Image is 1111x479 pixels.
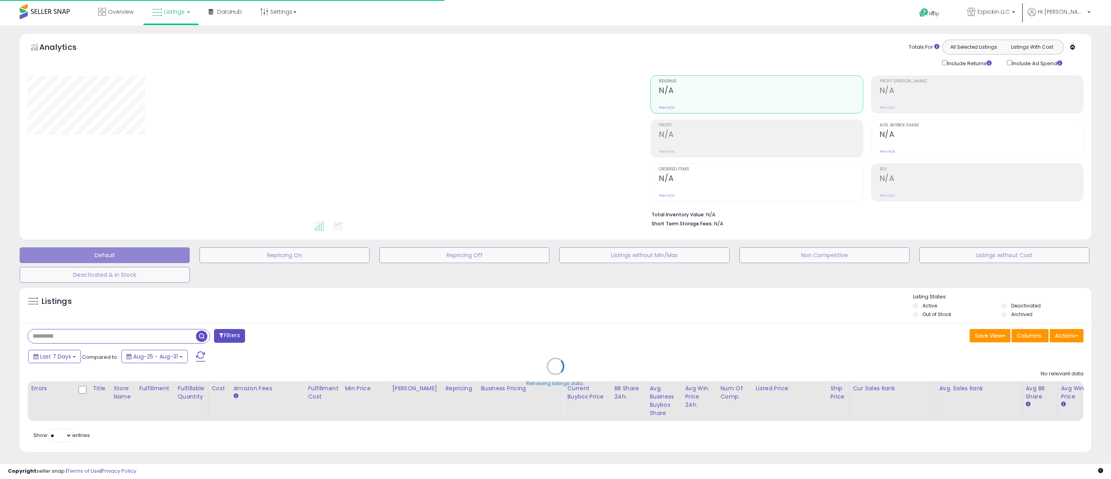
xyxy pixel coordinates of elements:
[659,167,862,172] span: Ordered Items
[659,193,674,198] small: Prev: N/A
[652,220,713,227] b: Short Term Storage Fees:
[880,86,1083,97] h2: N/A
[880,149,895,154] small: Prev: N/A
[1028,8,1091,26] a: Hi [PERSON_NAME]
[913,2,955,26] a: Help
[880,174,1083,185] h2: N/A
[977,8,1010,16] span: Ezpickin LLC
[39,42,92,55] h5: Analytics
[659,105,674,110] small: Prev: N/A
[880,193,895,198] small: Prev: N/A
[102,467,136,475] a: Privacy Policy
[217,8,242,16] span: DataHub
[1038,8,1085,16] span: Hi [PERSON_NAME]
[1001,59,1075,68] div: Include Ad Spend
[659,86,862,97] h2: N/A
[880,105,895,110] small: Prev: N/A
[379,247,549,263] button: Repricing Off
[714,220,723,227] span: N/A
[659,130,862,141] h2: N/A
[559,247,729,263] button: Listings without Min/Max
[8,467,37,475] strong: Copyright
[164,8,185,16] span: Listings
[919,247,1089,263] button: Listings without Cost
[20,247,190,263] button: Default
[1003,42,1061,52] button: Listings With Cost
[880,167,1083,172] span: ROI
[8,468,136,475] div: seller snap | |
[739,247,910,263] button: Non Competitive
[200,247,370,263] button: Repricing On
[20,267,190,283] button: Deactivated & In Stock
[659,149,674,154] small: Prev: N/A
[659,123,862,128] span: Profit
[108,8,134,16] span: Overview
[936,59,1001,68] div: Include Returns
[67,467,101,475] a: Terms of Use
[659,79,862,84] span: Revenue
[652,211,705,218] b: Total Inventory Value:
[909,44,939,51] div: Totals For
[652,209,1078,219] li: N/A
[929,10,939,17] span: Help
[880,123,1083,128] span: Avg. Buybox Share
[659,174,862,185] h2: N/A
[880,79,1083,84] span: Profit [PERSON_NAME]
[944,42,1003,52] button: All Selected Listings
[880,130,1083,141] h2: N/A
[526,380,585,387] div: Retrieving listings data..
[919,8,929,18] i: Get Help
